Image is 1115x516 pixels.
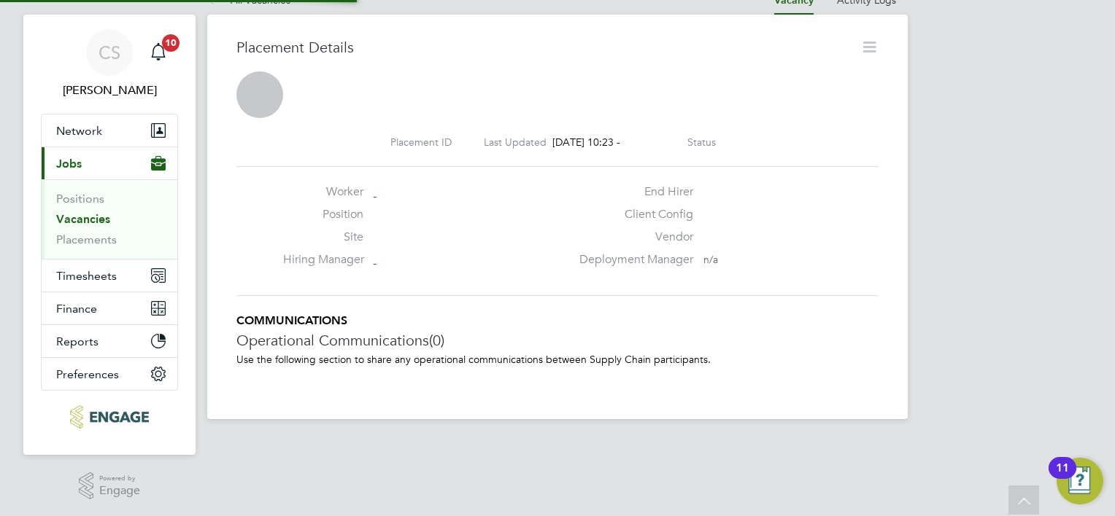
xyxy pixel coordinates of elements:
nav: Main navigation [23,15,196,455]
label: End Hirer [571,184,693,200]
button: Timesheets [42,259,177,292]
span: Preferences [56,367,119,381]
h3: Operational Communications [236,331,879,350]
div: 11 [1056,468,1069,487]
button: Reports [42,325,177,357]
label: Last Updated [484,136,547,149]
label: Hiring Manager [283,252,363,267]
span: Powered by [99,472,140,485]
span: Timesheets [56,269,117,283]
button: Open Resource Center, 11 new notifications [1057,458,1103,504]
label: Status [687,136,716,149]
label: Client Config [571,207,693,222]
button: Finance [42,292,177,324]
label: Placement ID [390,136,452,149]
span: n/a [703,253,718,266]
p: Use the following section to share any operational communications between Supply Chain participants. [236,353,879,366]
button: Preferences [42,358,177,390]
div: Jobs [42,179,177,259]
a: Placements [56,232,117,246]
span: Network [56,124,102,138]
span: Reports [56,335,99,348]
h3: Placement Details [236,38,849,57]
a: Vacancies [56,212,110,226]
span: [DATE] 10:23 - [552,136,620,149]
a: Positions [56,192,104,206]
span: CS [99,43,120,62]
a: 10 [144,29,173,76]
a: Go to home page [41,405,178,429]
a: Powered byEngage [79,472,141,500]
span: Jobs [56,157,82,171]
button: Jobs [42,147,177,179]
span: Finance [56,302,97,316]
span: (0) [429,331,444,350]
label: Position [283,207,363,222]
span: 10 [162,34,180,52]
span: Engage [99,485,140,497]
a: CS[PERSON_NAME] [41,29,178,99]
h5: COMMUNICATIONS [236,313,879,329]
label: Worker [283,184,363,200]
img: click-cms-logo-retina.png [70,405,148,429]
label: Vendor [571,230,693,245]
label: Site [283,230,363,245]
button: Network [42,114,177,146]
span: Colin Smith [41,82,178,99]
label: Deployment Manager [571,252,693,267]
